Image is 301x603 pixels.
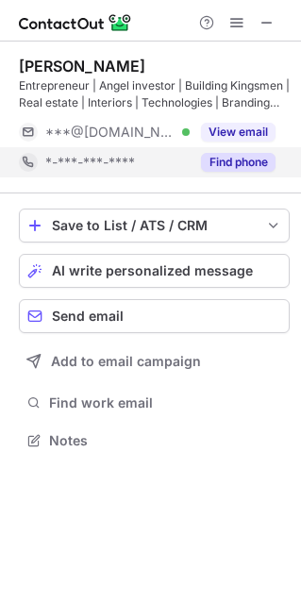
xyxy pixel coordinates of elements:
[201,153,276,172] button: Reveal Button
[201,123,276,142] button: Reveal Button
[49,394,282,411] span: Find work email
[19,209,290,243] button: save-profile-one-click
[19,390,290,416] button: Find work email
[19,77,290,111] div: Entrepreneur | Angel investor | Building Kingsmen | Real estate | Interiors | Technologies | Bran...
[45,124,176,141] span: ***@[DOMAIN_NAME]
[19,254,290,288] button: AI write personalized message
[52,309,124,324] span: Send email
[52,218,257,233] div: Save to List / ATS / CRM
[19,299,290,333] button: Send email
[51,354,201,369] span: Add to email campaign
[52,263,253,278] span: AI write personalized message
[19,427,290,454] button: Notes
[19,57,145,75] div: [PERSON_NAME]
[49,432,282,449] span: Notes
[19,344,290,378] button: Add to email campaign
[19,11,132,34] img: ContactOut v5.3.10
